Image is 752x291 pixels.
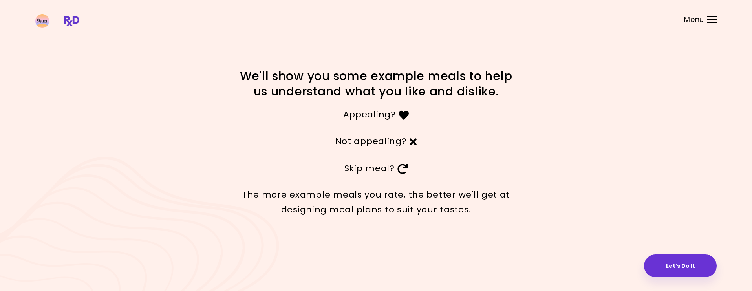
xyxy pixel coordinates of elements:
p: The more example meals you rate, the better we'll get at designing meal plans to suit your tastes. [239,187,514,217]
img: RxDiet [35,14,79,28]
p: Appealing? [239,107,514,122]
h1: We'll show you some example meals to help us understand what you like and dislike. [239,68,514,99]
span: Menu [684,16,704,23]
p: Not appealing? [239,134,514,148]
p: Skip meal? [239,161,514,176]
button: Let's Do It [644,254,717,277]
